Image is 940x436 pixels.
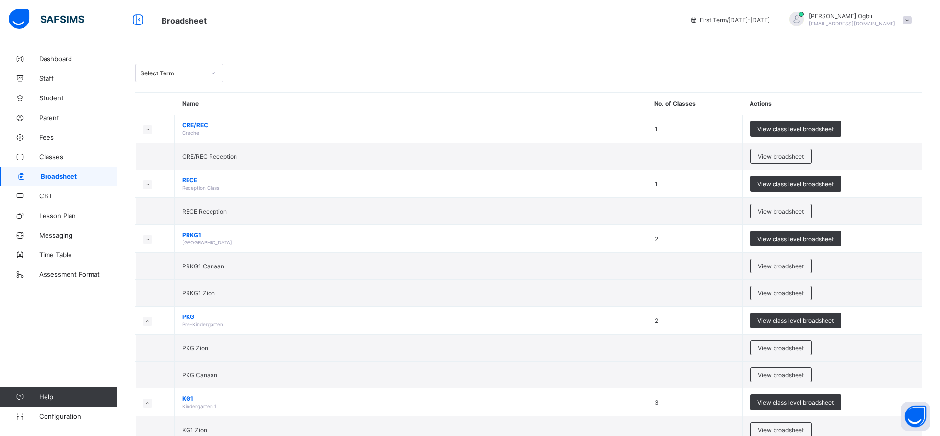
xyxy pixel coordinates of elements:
span: 2 [655,317,658,324]
span: PKG Canaan [182,371,217,379]
button: Open asap [901,402,930,431]
span: Lesson Plan [39,212,117,219]
span: KG1 Zion [182,426,207,434]
span: RECE [182,176,639,184]
a: View broadsheet [750,149,812,156]
span: View class level broadsheet [757,317,834,324]
span: View broadsheet [758,263,804,270]
div: Select Term [141,70,205,77]
div: AnnOgbu [779,12,916,28]
span: View broadsheet [758,290,804,297]
span: Parent [39,114,117,121]
th: Actions [742,93,922,115]
span: PRKG1 Zion [182,290,215,297]
span: Reception Class [182,185,219,191]
span: Creche [182,130,199,136]
span: View class level broadsheet [757,180,834,188]
span: Staff [39,74,117,82]
span: PRKG1 [182,231,639,239]
a: View class level broadsheet [750,394,841,402]
span: 1 [655,180,658,188]
a: View class level broadsheet [750,176,841,183]
span: [GEOGRAPHIC_DATA] [182,240,232,245]
span: View broadsheet [758,344,804,352]
a: View broadsheet [750,340,812,348]
span: 3 [655,399,658,406]
span: View broadsheet [758,426,804,434]
th: No. of Classes [647,93,742,115]
span: [PERSON_NAME] Ogbu [809,12,895,20]
span: Classes [39,153,117,161]
span: Time Table [39,251,117,259]
a: View class level broadsheet [750,313,841,320]
span: View class level broadsheet [757,235,834,242]
span: 1 [655,125,658,133]
span: Broadsheet [41,172,117,180]
th: Name [175,93,647,115]
span: Kindergarten 1 [182,403,217,409]
a: View broadsheet [750,286,812,293]
span: 2 [655,235,658,242]
span: PKG Zion [182,344,208,352]
a: View broadsheet [750,204,812,211]
a: View broadsheet [750,259,812,266]
span: session/term information [690,16,770,24]
a: View broadsheet [750,367,812,375]
span: CBT [39,192,117,200]
span: Help [39,393,117,401]
span: Fees [39,133,117,141]
span: View class level broadsheet [757,125,834,133]
span: Messaging [39,231,117,239]
span: Pre-Kindergarten [182,321,223,327]
span: RECE Reception [182,208,227,215]
span: KG1 [182,395,639,402]
span: Configuration [39,412,117,420]
span: Student [39,94,117,102]
span: Broadsheet [162,16,207,25]
span: Dashboard [39,55,117,63]
span: Assessment Format [39,270,117,278]
span: View broadsheet [758,208,804,215]
span: View broadsheet [758,153,804,160]
span: View broadsheet [758,371,804,379]
span: PKG [182,313,639,320]
span: [EMAIL_ADDRESS][DOMAIN_NAME] [809,21,895,26]
span: CRE/REC Reception [182,153,237,160]
a: View class level broadsheet [750,231,841,238]
img: safsims [9,9,84,29]
a: View class level broadsheet [750,121,841,128]
span: CRE/REC [182,121,639,129]
span: PRKG1 Canaan [182,263,224,270]
a: View broadsheet [750,422,812,430]
span: View class level broadsheet [757,399,834,406]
